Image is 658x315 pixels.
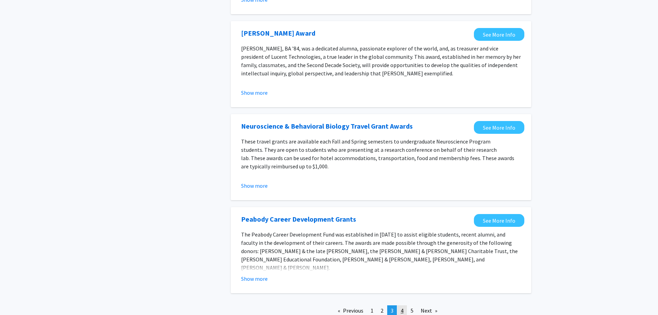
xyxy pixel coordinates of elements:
a: Opens in a new tab [241,214,356,224]
button: Show more [241,182,268,190]
span: 5 [411,307,413,314]
span: 3 [391,307,393,314]
a: Opens in a new tab [241,28,315,38]
a: Opens in a new tab [474,214,524,227]
a: Opens in a new tab [474,28,524,41]
span: 1 [371,307,373,314]
a: Opens in a new tab [474,121,524,134]
button: Show more [241,275,268,283]
p: These travel grants are available each Fall and Spring semesters to undergraduate Neuroscience Pr... [241,137,521,170]
iframe: Chat [5,284,29,310]
a: Opens in a new tab [241,121,413,131]
p: The Peabody Career Development Fund was established in [DATE] to assist eligible students, recent... [241,230,521,272]
p: [PERSON_NAME], BA ’84, was a dedicated alumna, passionate explorer of the world, and, as treasure... [241,44,521,77]
span: 2 [381,307,383,314]
span: 4 [401,307,403,314]
button: Show more [241,89,268,97]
